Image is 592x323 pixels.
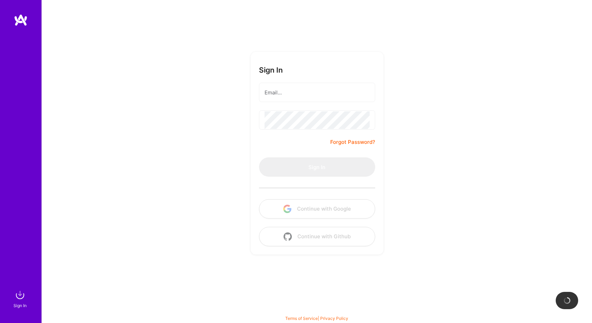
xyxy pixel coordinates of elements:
[15,288,27,309] a: sign inSign In
[265,84,370,101] input: Email...
[563,296,571,305] img: loading
[320,316,348,321] a: Privacy Policy
[284,232,292,241] img: icon
[14,14,28,26] img: logo
[330,138,375,146] a: Forgot Password?
[259,199,375,219] button: Continue with Google
[41,302,592,320] div: © 2025 ATeams Inc., All rights reserved.
[259,227,375,246] button: Continue with Github
[13,288,27,302] img: sign in
[13,302,27,309] div: Sign In
[285,316,318,321] a: Terms of Service
[259,157,375,177] button: Sign In
[285,316,348,321] span: |
[259,66,283,74] h3: Sign In
[283,205,292,213] img: icon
